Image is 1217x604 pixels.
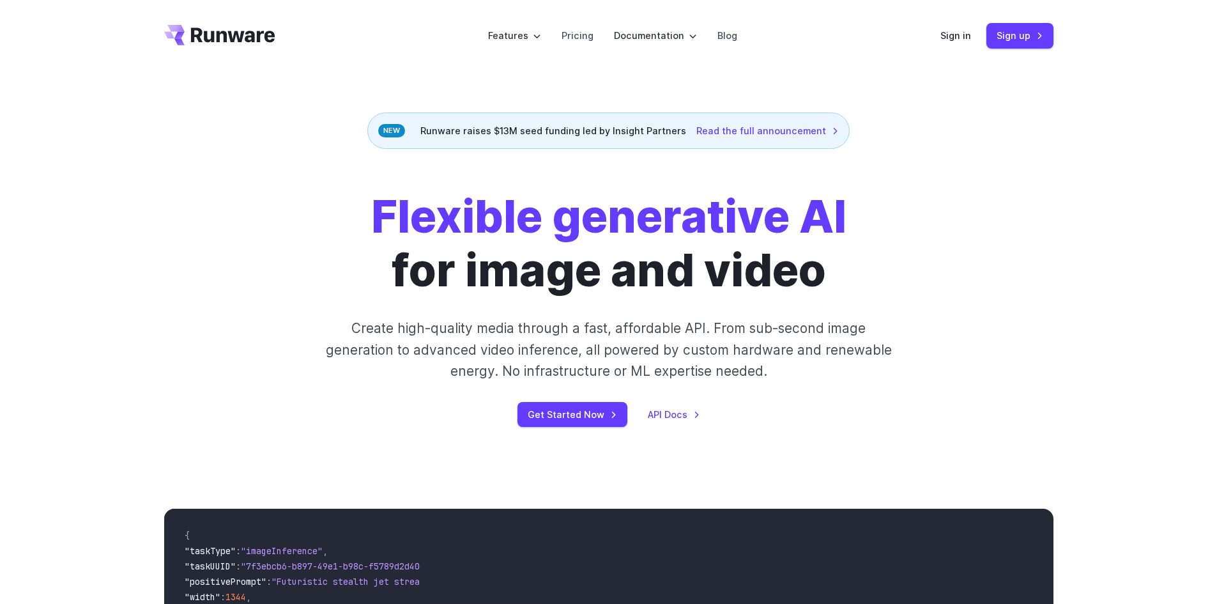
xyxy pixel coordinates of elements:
a: Get Started Now [517,402,627,427]
span: : [236,545,241,557]
strong: Flexible generative AI [371,189,846,244]
span: : [266,576,272,587]
span: "7f3ebcb6-b897-49e1-b98c-f5789d2d40d7" [241,561,435,572]
span: : [220,591,226,603]
span: , [323,545,328,557]
a: API Docs [648,407,700,422]
div: Runware raises $13M seed funding led by Insight Partners [367,112,850,149]
a: Sign up [986,23,1053,48]
span: { [185,530,190,541]
label: Documentation [614,28,697,43]
a: Pricing [562,28,593,43]
span: , [246,591,251,603]
p: Create high-quality media through a fast, affordable API. From sub-second image generation to adv... [324,318,893,382]
span: "width" [185,591,220,603]
h1: for image and video [371,190,846,297]
a: Read the full announcement [696,123,839,138]
span: "Futuristic stealth jet streaking through a neon-lit cityscape with glowing purple exhaust" [272,576,737,587]
a: Sign in [940,28,971,43]
span: "taskType" [185,545,236,557]
label: Features [488,28,541,43]
span: 1344 [226,591,246,603]
span: "positivePrompt" [185,576,266,587]
a: Go to / [164,25,275,45]
a: Blog [717,28,737,43]
span: "taskUUID" [185,561,236,572]
span: "imageInference" [241,545,323,557]
span: : [236,561,241,572]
